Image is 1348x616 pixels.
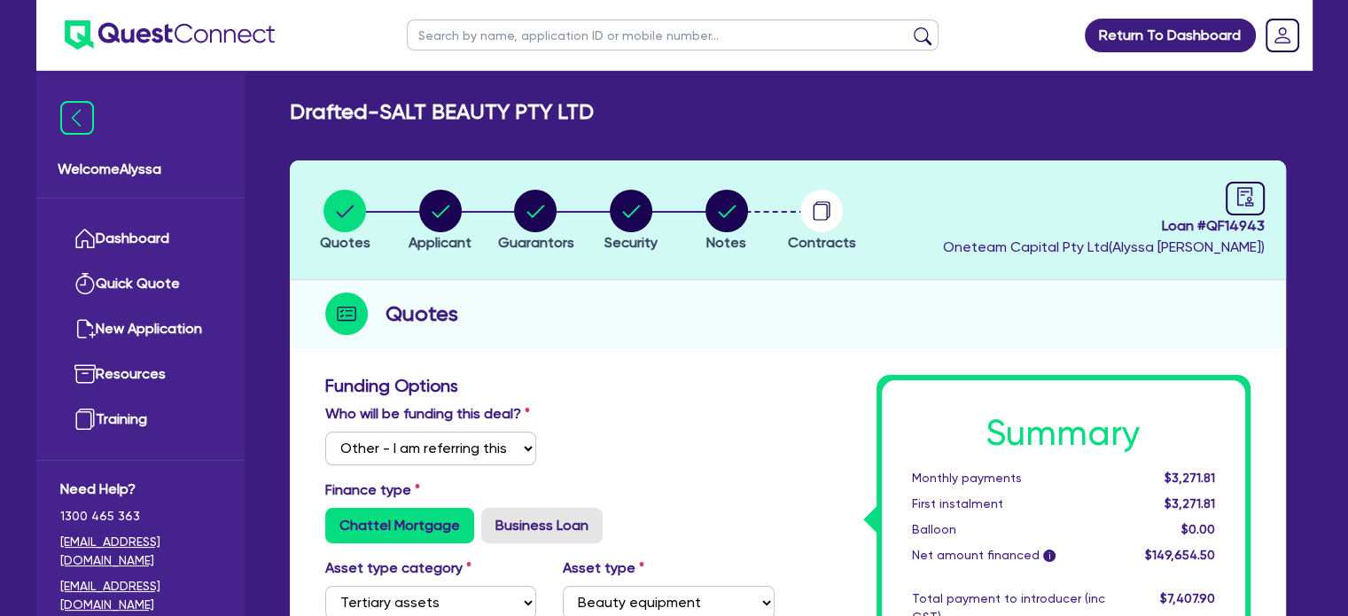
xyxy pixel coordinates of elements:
[65,20,275,50] img: quest-connect-logo-blue
[325,403,530,425] label: Who will be funding this deal?
[58,159,223,180] span: Welcome Alyssa
[943,238,1265,255] span: Oneteam Capital Pty Ltd ( Alyssa [PERSON_NAME] )
[60,307,221,352] a: New Application
[408,189,472,254] button: Applicant
[60,533,221,570] a: [EMAIL_ADDRESS][DOMAIN_NAME]
[320,234,370,251] span: Quotes
[705,189,749,254] button: Notes
[60,101,94,135] img: icon-menu-close
[325,480,420,501] label: Finance type
[787,189,857,254] button: Contracts
[325,558,471,579] label: Asset type category
[497,234,573,251] span: Guarantors
[899,546,1118,565] div: Net amount financed
[788,234,856,251] span: Contracts
[899,469,1118,487] div: Monthly payments
[60,577,221,614] a: [EMAIL_ADDRESS][DOMAIN_NAME]
[1159,591,1214,605] span: $7,407.90
[60,397,221,442] a: Training
[1180,522,1214,536] span: $0.00
[1144,548,1214,562] span: $149,654.50
[325,508,474,543] label: Chattel Mortgage
[60,261,221,307] a: Quick Quote
[604,189,658,254] button: Security
[74,273,96,294] img: quick-quote
[409,234,471,251] span: Applicant
[325,375,775,396] h3: Funding Options
[481,508,603,543] label: Business Loan
[386,298,458,330] h2: Quotes
[60,507,221,526] span: 1300 465 363
[1164,471,1214,485] span: $3,271.81
[319,189,371,254] button: Quotes
[1085,19,1256,52] a: Return To Dashboard
[74,318,96,339] img: new-application
[60,479,221,500] span: Need Help?
[290,99,594,125] h2: Drafted - SALT BEAUTY PTY LTD
[706,234,746,251] span: Notes
[604,234,658,251] span: Security
[912,412,1215,455] h1: Summary
[1235,187,1255,207] span: audit
[325,292,368,335] img: step-icon
[407,19,939,51] input: Search by name, application ID or mobile number...
[563,558,644,579] label: Asset type
[496,189,574,254] button: Guarantors
[1259,12,1305,58] a: Dropdown toggle
[60,216,221,261] a: Dashboard
[1164,496,1214,511] span: $3,271.81
[74,363,96,385] img: resources
[899,520,1118,539] div: Balloon
[899,495,1118,513] div: First instalment
[60,352,221,397] a: Resources
[943,215,1265,237] span: Loan # QF14943
[74,409,96,430] img: training
[1043,550,1056,562] span: i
